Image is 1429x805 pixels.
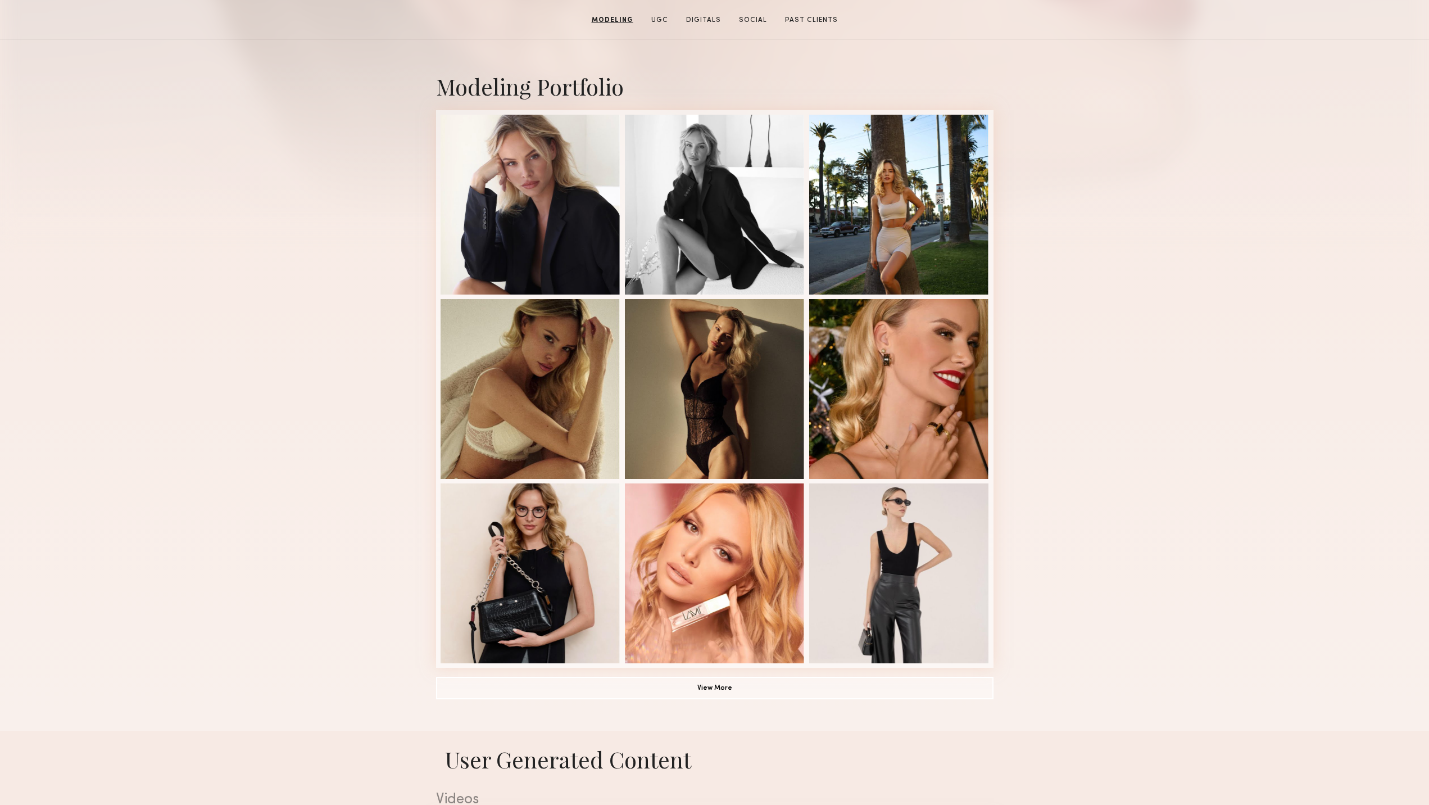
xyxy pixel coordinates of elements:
a: Digitals [682,15,725,25]
div: Modeling Portfolio [436,71,994,101]
a: Social [734,15,772,25]
a: Modeling [587,15,638,25]
a: Past Clients [781,15,842,25]
a: UGC [647,15,673,25]
button: View More [436,677,994,699]
h1: User Generated Content [427,744,1002,774]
